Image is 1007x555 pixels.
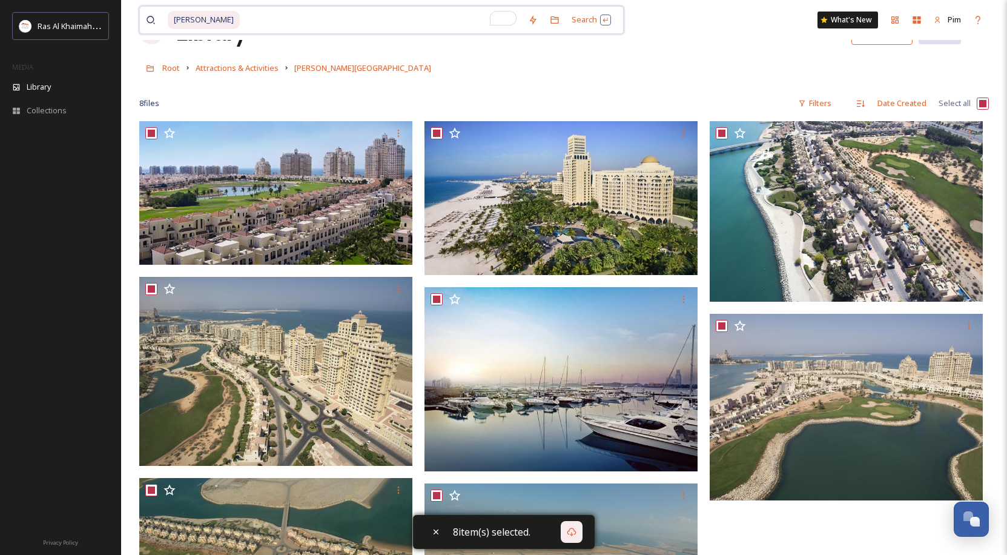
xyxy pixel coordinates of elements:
a: Root [162,61,180,75]
img: Al Hamra area .tif [424,121,698,275]
span: Ras Al Khaimah Tourism Development Authority [38,20,209,32]
span: Select all [939,98,971,109]
img: Al Hamra area .tif [139,121,412,264]
a: Privacy Policy [43,534,78,549]
img: Logo_RAKTDA_RGB-01.png [19,20,31,32]
a: [PERSON_NAME][GEOGRAPHIC_DATA] [294,61,431,75]
span: 8 file s [139,98,159,109]
span: Library [27,81,51,93]
img: Al Hamra area .jpg [139,277,412,466]
a: Pim [928,8,967,32]
span: Pim [948,14,961,25]
span: Root [162,62,180,73]
span: MEDIA [12,62,33,71]
a: Attractions & Activities [196,61,279,75]
img: Al Hamra area .tif [424,287,698,472]
img: Al Hamra area .jpg [710,121,983,302]
span: [PERSON_NAME] [168,11,240,28]
div: Date Created [871,91,933,115]
div: Search [566,8,617,32]
input: To enrich screen reader interactions, please activate Accessibility in Grammarly extension settings [241,7,522,33]
span: Attractions & Activities [196,62,279,73]
button: Open Chat [954,502,989,537]
img: Al Hamra area .jpg [710,314,983,500]
div: Filters [792,91,837,115]
a: What's New [817,12,878,28]
span: [PERSON_NAME][GEOGRAPHIC_DATA] [294,62,431,73]
span: 8 item(s) selected. [453,525,530,539]
span: Privacy Policy [43,539,78,547]
span: Collections [27,105,67,116]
